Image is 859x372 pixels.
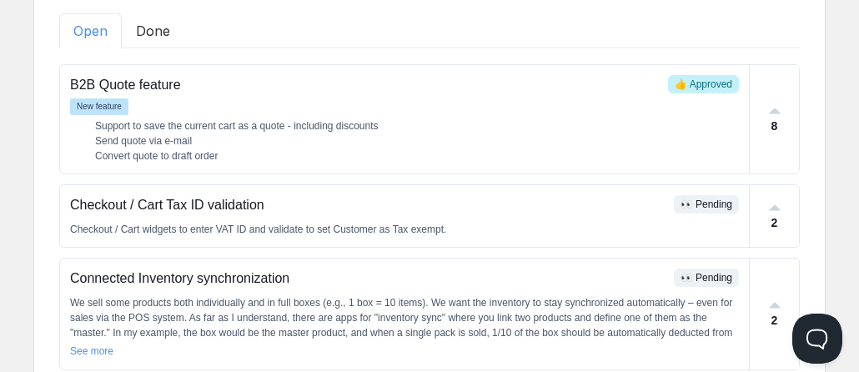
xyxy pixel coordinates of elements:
span: 👍 Approved [675,78,732,90]
p: 2 [771,312,778,329]
p: 8 [771,118,778,135]
p: 2 [771,214,778,232]
p: Checkout / Cart widgets to enter VAT ID and validate to set Customer as Tax exempt. [70,222,739,237]
p: Connected Inventory synchronization [70,269,667,289]
iframe: Help Scout Beacon - Open [792,314,842,364]
button: Open [59,13,122,48]
li: Support to save the current cart as a quote - including discounts [95,118,739,133]
span: 👀 Pending [681,272,732,284]
li: Send quote via e-mail [95,133,739,148]
p: B2B Quote feature [70,75,661,95]
span: New feature [70,98,128,115]
p: We sell some products both individually and in full boxes (e.g., 1 box = 10 items). We want the i... [70,295,739,355]
span: 👀 Pending [681,199,732,210]
p: Checkout / Cart Tax ID validation [70,195,667,215]
li: Convert quote to draft order [95,148,739,163]
button: Done [122,13,184,48]
p: See more [70,344,113,359]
